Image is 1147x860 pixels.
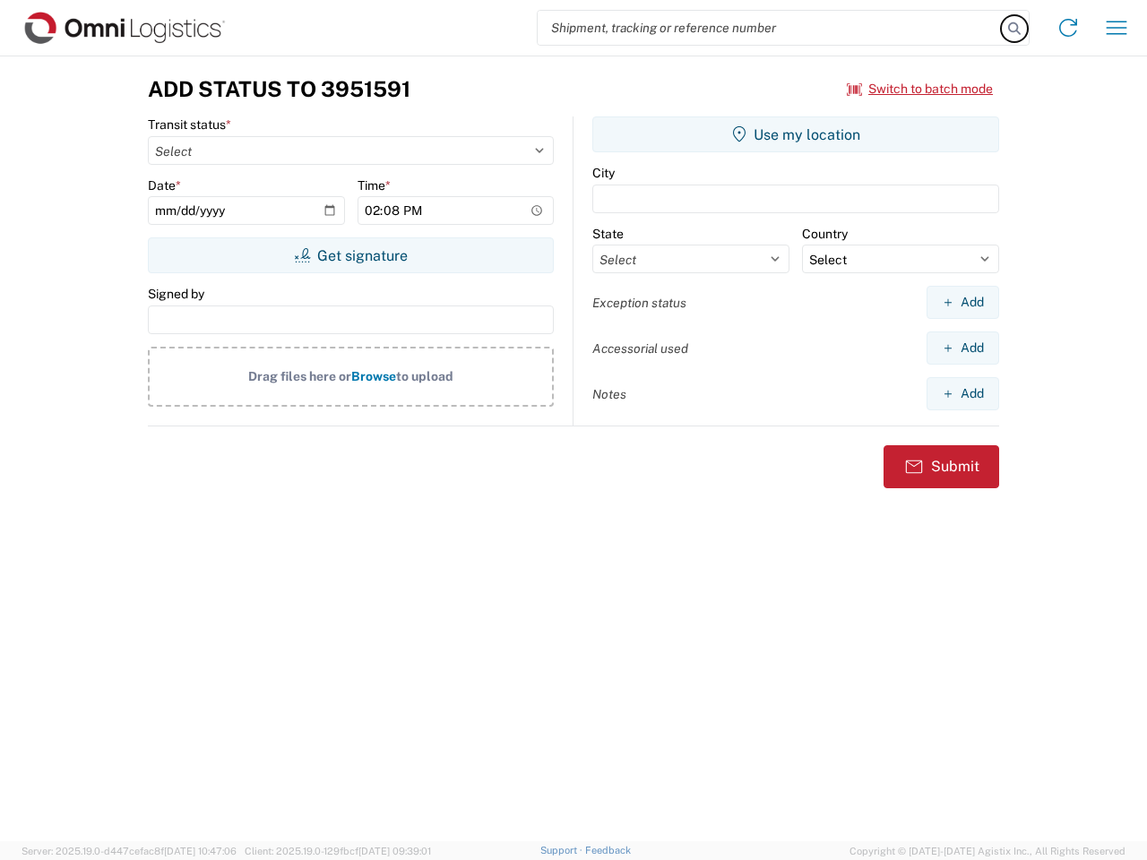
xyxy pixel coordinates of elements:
[927,331,999,365] button: Add
[538,11,1002,45] input: Shipment, tracking or reference number
[245,846,431,856] span: Client: 2025.19.0-129fbcf
[585,845,631,856] a: Feedback
[22,846,237,856] span: Server: 2025.19.0-d447cefac8f
[592,165,615,181] label: City
[927,286,999,319] button: Add
[358,846,431,856] span: [DATE] 09:39:01
[592,386,626,402] label: Notes
[927,377,999,410] button: Add
[248,369,351,383] span: Drag files here or
[847,74,993,104] button: Switch to batch mode
[592,340,688,357] label: Accessorial used
[351,369,396,383] span: Browse
[592,226,624,242] label: State
[884,445,999,488] button: Submit
[540,845,585,856] a: Support
[849,843,1125,859] span: Copyright © [DATE]-[DATE] Agistix Inc., All Rights Reserved
[148,177,181,193] label: Date
[396,369,453,383] span: to upload
[358,177,391,193] label: Time
[148,286,204,302] label: Signed by
[148,76,410,102] h3: Add Status to 3951591
[802,226,848,242] label: Country
[148,237,554,273] button: Get signature
[148,116,231,133] label: Transit status
[592,116,999,152] button: Use my location
[164,846,237,856] span: [DATE] 10:47:06
[592,295,686,311] label: Exception status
